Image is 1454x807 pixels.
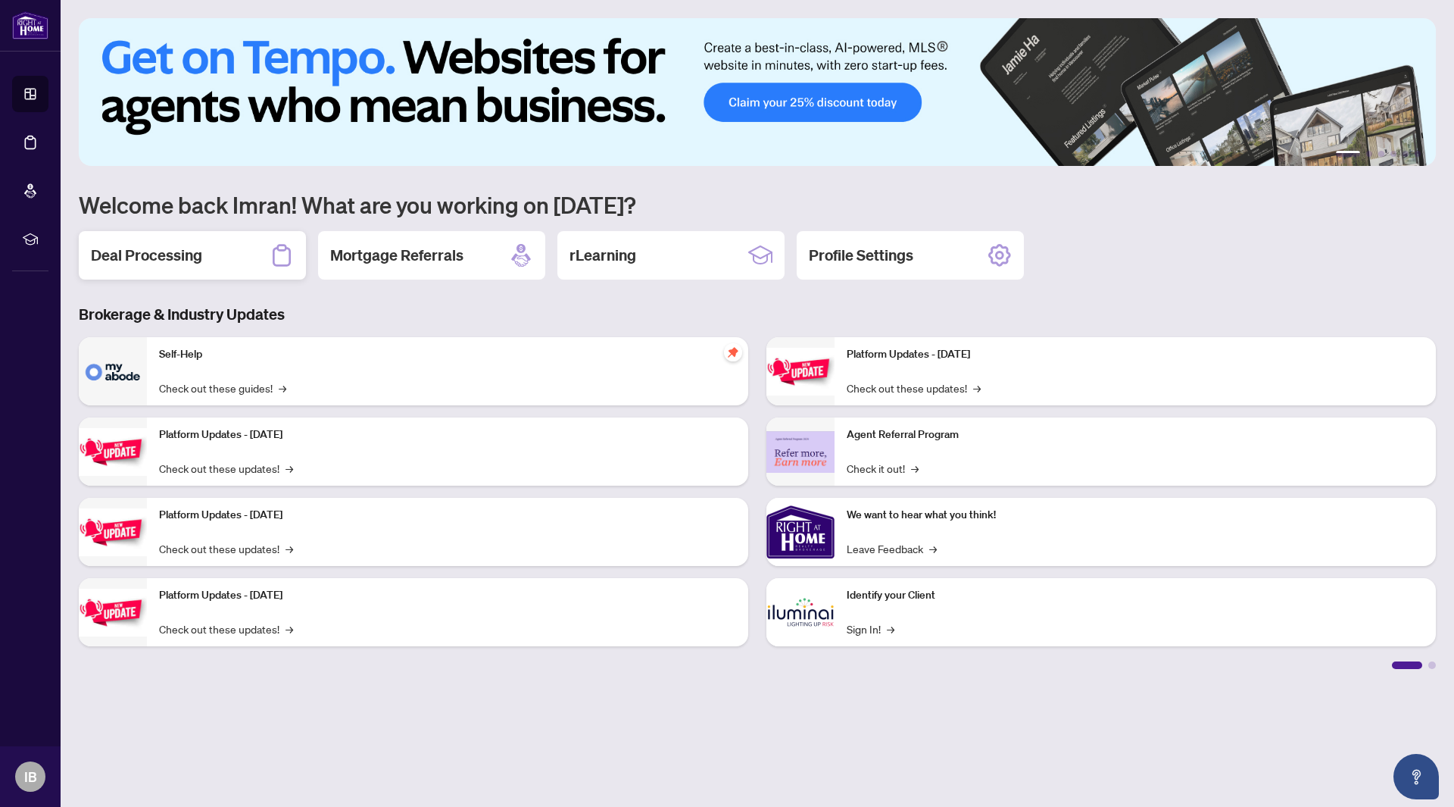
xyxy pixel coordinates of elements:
[279,380,286,396] span: →
[79,337,147,405] img: Self-Help
[847,587,1424,604] p: Identify your Client
[766,431,835,473] img: Agent Referral Program
[285,540,293,557] span: →
[79,18,1436,166] img: Slide 0
[847,540,937,557] a: Leave Feedback→
[24,766,37,787] span: IB
[766,498,835,566] img: We want to hear what you think!
[79,428,147,476] img: Platform Updates - September 16, 2025
[285,460,293,477] span: →
[569,245,636,266] h2: rLearning
[847,621,894,637] a: Sign In!→
[1336,151,1360,157] button: 1
[1378,151,1384,157] button: 3
[159,507,736,524] p: Platform Updates - [DATE]
[12,11,48,39] img: logo
[847,380,981,396] a: Check out these updates!→
[159,621,293,637] a: Check out these updates!→
[159,587,736,604] p: Platform Updates - [DATE]
[159,460,293,477] a: Check out these updates!→
[847,346,1424,363] p: Platform Updates - [DATE]
[911,460,919,477] span: →
[159,427,736,443] p: Platform Updates - [DATE]
[1393,754,1439,799] button: Open asap
[1390,151,1396,157] button: 4
[809,245,913,266] h2: Profile Settings
[847,427,1424,443] p: Agent Referral Program
[91,245,202,266] h2: Deal Processing
[159,540,293,557] a: Check out these updates!→
[724,343,742,361] span: pushpin
[159,380,286,396] a: Check out these guides!→
[330,245,463,266] h2: Mortgage Referrals
[847,460,919,477] a: Check it out!→
[973,380,981,396] span: →
[929,540,937,557] span: →
[79,190,1436,219] h1: Welcome back Imran! What are you working on [DATE]?
[887,621,894,637] span: →
[159,346,736,363] p: Self-Help
[1403,151,1409,157] button: 5
[79,304,1436,325] h3: Brokerage & Industry Updates
[847,507,1424,524] p: We want to hear what you think!
[79,589,147,637] img: Platform Updates - July 8, 2025
[79,508,147,556] img: Platform Updates - July 21, 2025
[285,621,293,637] span: →
[766,348,835,396] img: Platform Updates - June 23, 2025
[766,578,835,646] img: Identify your Client
[1415,151,1421,157] button: 6
[1366,151,1372,157] button: 2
